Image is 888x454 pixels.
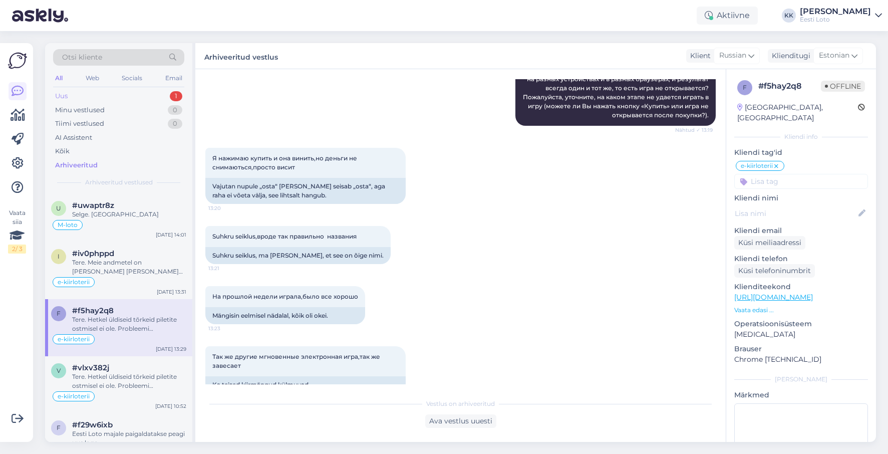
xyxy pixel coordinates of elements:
[57,424,61,431] span: f
[55,160,98,170] div: Arhiveeritud
[205,178,406,204] div: Vajutan nupule „osta“ [PERSON_NAME] seisab „osta“, aga raha ei võeta välja, see lihtsalt hangub.
[56,204,61,212] span: u
[55,133,92,143] div: AI Assistent
[734,390,868,400] p: Märkmed
[72,306,114,315] span: #f5hay2q8
[734,254,868,264] p: Kliendi telefon
[8,51,27,70] img: Askly Logo
[208,265,246,272] span: 13:21
[734,282,868,292] p: Klienditeekond
[734,344,868,354] p: Brauser
[734,132,868,141] div: Kliendi info
[155,402,186,410] div: [DATE] 10:52
[55,119,104,129] div: Tiimi vestlused
[208,325,246,332] span: 13:23
[55,105,105,115] div: Minu vestlused
[58,253,60,260] span: i
[734,225,868,236] p: Kliendi email
[168,119,182,129] div: 0
[212,154,359,171] span: Я нажимаю купить и она винить,но деньги не снимаються,просто висит
[734,354,868,365] p: Chrome [TECHNICAL_ID]
[819,50,849,61] span: Estonian
[85,178,153,187] span: Arhiveeritud vestlused
[719,50,746,61] span: Russian
[734,375,868,384] div: [PERSON_NAME]
[741,163,773,169] span: e-kiirloterii
[800,16,871,24] div: Eesti Loto
[758,80,821,92] div: # f5hay2q8
[57,310,61,317] span: f
[72,249,114,258] span: #iv0phppd
[425,414,496,428] div: Ava vestlus uuesti
[53,72,65,85] div: All
[168,105,182,115] div: 0
[734,319,868,329] p: Operatsioonisüsteem
[800,8,871,16] div: [PERSON_NAME]
[212,353,382,369] span: Так же другие мгновенные электронная игра,так же завесает
[62,52,102,63] span: Otsi kliente
[58,222,78,228] span: M-loto
[8,245,26,254] div: 2 / 3
[156,231,186,239] div: [DATE] 14:01
[58,336,90,342] span: e-kiirloterii
[675,126,713,134] span: Nähtud ✓ 13:19
[734,264,815,278] div: Küsi telefoninumbrit
[72,315,186,333] div: Tere. Hetkel üldiseid tõrkeid piletite ostmisel ei ole. Probleemi lahendamiseks soovitame kustuta...
[523,39,710,119] span: Здравствуйте! Пожалуйста, уточните, что происходит, когда Вы открываете игру e-kiirloterii. Вы пр...
[72,372,186,390] div: Tere. Hetkel üldiseid tõrkeid piletite ostmisel ei ole. Probleemi lahendamiseks soovitame kustuta...
[782,9,796,23] div: KK
[205,247,391,264] div: Suhkru seiklus, ma [PERSON_NAME], et see on õige nimi.
[697,7,758,25] div: Aktiivne
[734,147,868,158] p: Kliendi tag'id
[208,204,246,212] span: 13:20
[157,288,186,296] div: [DATE] 13:31
[8,208,26,254] div: Vaata siia
[120,72,144,85] div: Socials
[426,399,495,408] span: Vestlus on arhiveeritud
[72,363,109,372] span: #vlxv382j
[58,279,90,285] span: e-kiirloterii
[205,307,365,324] div: Mängisin eelmisel nädalal, kõik oli okei.
[212,233,357,240] span: Suhkru seiklus,вроде так правильно названия
[212,293,358,300] span: На прошлой недели играла,было все хорошо
[768,51,810,61] div: Klienditugi
[163,72,184,85] div: Email
[205,376,406,393] div: Ka teised kiirmängud külmuvad
[821,81,865,92] span: Offline
[686,51,711,61] div: Klient
[55,146,70,156] div: Kõik
[170,91,182,101] div: 1
[156,345,186,353] div: [DATE] 13:29
[84,72,101,85] div: Web
[55,91,68,101] div: Uus
[72,429,186,447] div: Eesti Loto majale paigaldatakse peagi uus logo.
[57,367,61,374] span: v
[72,258,186,276] div: Tere. Meie andmetel on [PERSON_NAME] [PERSON_NAME] aktiivse staatusega. Pileti leiate valikust Mi...
[734,306,868,315] p: Vaata edasi ...
[58,393,90,399] span: e-kiirloterii
[735,208,856,219] input: Lisa nimi
[743,84,747,91] span: f
[734,293,813,302] a: [URL][DOMAIN_NAME]
[734,174,868,189] input: Lisa tag
[734,329,868,340] p: [MEDICAL_DATA]
[734,193,868,203] p: Kliendi nimi
[72,201,114,210] span: #uwaptr8z
[72,420,113,429] span: #f29w6ixb
[737,102,858,123] div: [GEOGRAPHIC_DATA], [GEOGRAPHIC_DATA]
[734,236,805,250] div: Küsi meiliaadressi
[800,8,882,24] a: [PERSON_NAME]Eesti Loto
[204,49,278,63] label: Arhiveeritud vestlus
[72,210,186,219] div: Selge. [GEOGRAPHIC_DATA]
